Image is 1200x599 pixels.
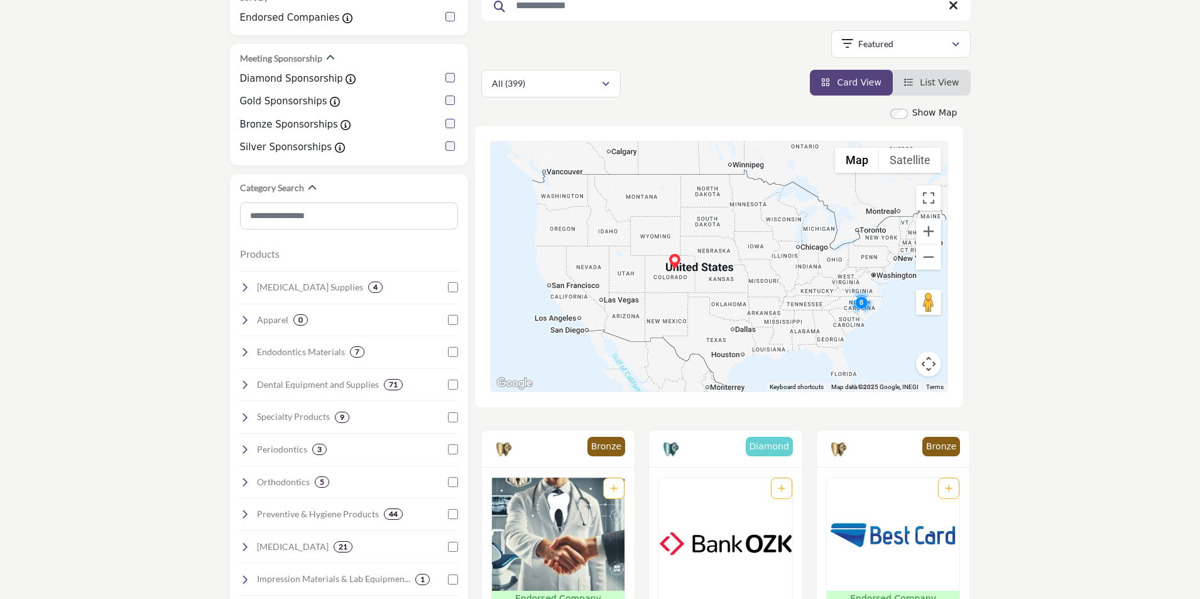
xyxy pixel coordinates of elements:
h4: Apparel: Clothing and uniforms for dental professionals. [257,314,288,326]
img: Bronze Sponsorships Badge Icon [494,440,513,459]
p: Bronze [591,440,621,453]
button: All (399) [481,70,621,97]
input: Bronze Sponsorships checkbox [445,119,455,128]
h4: Oral Surgery Supplies: Instruments and materials for surgical procedures, extractions, and bone g... [257,281,363,294]
a: Add To List [610,483,618,493]
label: Endorsed Companies [240,11,340,25]
button: Show satellite imagery [879,148,941,173]
h4: Endodontics Materials: Supplies for root canal treatments, including sealers, files, and obturati... [257,346,345,358]
div: 1 Results For Impression Materials & Lab Equipment [415,574,430,585]
input: Diamond Sponsorship checkbox [445,73,455,82]
span: Card View [837,77,881,87]
div: 0 Results For Apparel [293,314,308,326]
button: Drag Pegman onto the map to open Street View [916,290,941,315]
input: Select Specialty Products checkbox [448,412,458,422]
input: Select Apparel checkbox [448,315,458,325]
li: Card View [810,70,893,96]
b: 9 [340,413,344,422]
h4: Periodontics: Products for gum health, including scalers, regenerative materials, and treatment s... [257,443,307,456]
a: Open this area in Google Maps (opens a new window) [494,375,535,392]
div: Cluster of 8 locations (4 HQ, 4 Branches) Click to view companies [849,290,874,315]
input: Select Impression Materials & Lab Equipment checkbox [448,574,458,585]
img: Bronze Sponsorships Badge Icon [829,440,848,459]
p: Bronze [926,440,956,453]
h4: Orthodontics: Brackets, wires, aligners, and tools for correcting dental misalignments. [257,476,310,488]
button: Toggle fullscreen view [916,185,941,211]
label: Show Map [912,106,957,119]
b: 4 [373,283,378,292]
input: Select Oral Surgery Supplies checkbox [448,282,458,292]
input: Silver Sponsorships checkbox [445,141,455,151]
p: All (399) [492,77,525,90]
input: Gold Sponsorships checkbox [445,96,455,105]
a: View Card [821,77,881,87]
h4: Specialty Products: Unique or advanced dental products tailored to specific needs and treatments. [257,410,330,423]
b: 0 [298,316,303,324]
button: Show street map [835,148,879,173]
h4: Dental Equipment and Supplies: Essential dental chairs, lights, suction devices, and other clinic... [257,378,379,391]
div: 3 Results For Periodontics [312,444,327,455]
b: 3 [317,445,322,454]
input: Select Dental Equipment and Supplies checkbox [448,380,458,390]
h4: Preventive & Hygiene Products: Fluorides, sealants, toothbrushes, and oral health maintenance pro... [257,508,379,520]
h4: Impression Materials & Lab Equipment: Materials for creating dental impressions and equipment for... [257,573,410,585]
img: Alsco [492,478,625,591]
button: Zoom out [916,245,941,270]
input: Endorsed Companies checkbox [445,12,455,21]
p: Diamond [750,440,789,453]
label: Bronze Sponsorships [240,118,338,132]
label: Gold Sponsorships [240,94,327,109]
input: Search Category [240,202,458,229]
p: Featured [858,38,893,50]
a: View List [904,77,959,87]
div: 4 Results For Oral Surgery Supplies [368,282,383,293]
button: Keyboard shortcuts [770,383,824,392]
div: BestCard, inc. (HQ) [667,254,682,269]
button: Zoom in [916,219,941,244]
img: Diamond Sponsorship Badge Icon [662,440,680,459]
div: 21 Results For Prosthodontics [334,541,352,552]
label: Diamond Sponsorship [240,72,343,86]
div: 44 Results For Preventive & Hygiene Products [384,508,403,520]
h4: Prosthodontics: Products for dental prostheses, such as crowns, bridges, dentures, and implants. [257,541,329,553]
button: Featured [831,30,971,58]
b: 71 [389,380,398,389]
li: List View [893,70,971,96]
input: Select Periodontics checkbox [448,444,458,454]
div: 71 Results For Dental Equipment and Supplies [384,379,403,390]
div: 5 Results For Orthodontics [315,476,329,488]
img: BestCard, inc. [827,478,960,591]
input: Select Orthodontics checkbox [448,477,458,487]
a: Add To List [778,483,785,493]
b: 21 [339,542,347,551]
h2: Category Search [240,182,304,194]
button: Map camera controls [916,351,941,376]
b: 44 [389,510,398,519]
input: Select Prosthodontics checkbox [448,542,458,552]
div: 7 Results For Endodontics Materials [350,346,364,358]
span: Map data ©2025 Google, INEGI [831,383,919,390]
span: List View [920,77,959,87]
img: Google [494,375,535,392]
label: Silver Sponsorships [240,140,332,155]
b: 5 [320,478,324,486]
b: 7 [355,348,359,356]
a: Add To List [945,483,952,493]
button: Products [240,246,280,261]
input: Select Endodontics Materials checkbox [448,347,458,357]
input: Select Preventive & Hygiene Products checkbox [448,509,458,519]
div: 9 Results For Specialty Products [335,412,349,423]
a: Terms [926,383,944,390]
b: 1 [420,575,425,584]
h2: Meeting Sponsorship [240,52,322,65]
